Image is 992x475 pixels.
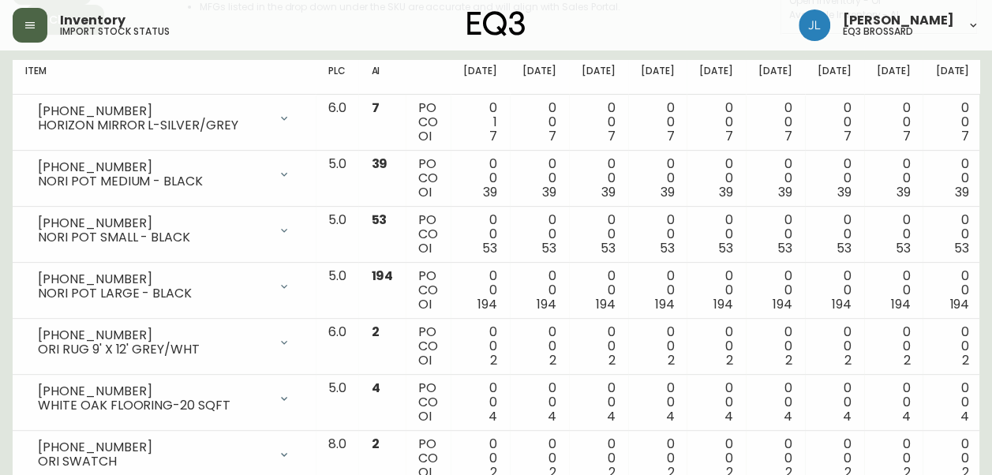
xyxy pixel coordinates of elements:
span: 53 [601,239,616,257]
span: 39 [719,183,733,201]
th: [DATE] [510,60,569,95]
div: 0 0 [818,213,852,256]
div: 0 0 [522,381,556,424]
span: 4 [901,407,910,425]
div: 0 0 [877,157,911,200]
span: 2 [490,351,497,369]
span: 7 [489,127,497,145]
div: 0 0 [818,101,852,144]
div: 0 0 [935,325,969,368]
span: 7 [371,99,379,117]
div: [PHONE_NUMBER]WHITE OAK FLOORING-20 SQFT [25,381,303,416]
div: PO CO [418,325,438,368]
span: 194 [832,295,852,313]
div: [PHONE_NUMBER]HORIZON MIRROR L-SILVER/GREY [25,101,303,136]
span: 7 [961,127,969,145]
div: 0 0 [877,101,911,144]
th: [DATE] [451,60,510,95]
div: 0 0 [582,325,616,368]
div: 0 0 [758,213,792,256]
th: PLC [316,60,359,95]
span: 194 [890,295,910,313]
div: 0 0 [641,213,675,256]
div: 0 0 [582,381,616,424]
td: 5.0 [316,151,359,207]
div: 0 0 [699,101,733,144]
span: 39 [601,183,616,201]
span: 7 [608,127,616,145]
span: 53 [777,239,792,257]
div: [PHONE_NUMBER] [38,160,268,174]
h5: import stock status [60,27,170,36]
span: 39 [542,183,556,201]
span: 2 [371,435,379,453]
td: 6.0 [316,95,359,151]
div: WHITE OAK FLOORING-20 SQFT [38,398,268,413]
div: [PHONE_NUMBER]ORI RUG 9' X 12' GREY/WHT [25,325,303,360]
span: 4 [724,407,733,425]
div: [PHONE_NUMBER]NORI POT MEDIUM - BLACK [25,157,303,192]
div: 0 0 [582,269,616,312]
div: 0 0 [641,157,675,200]
div: [PHONE_NUMBER] [38,216,268,230]
th: [DATE] [746,60,805,95]
div: ORI RUG 9' X 12' GREY/WHT [38,342,268,357]
span: 53 [659,239,674,257]
div: 0 0 [935,381,969,424]
th: [DATE] [923,60,982,95]
div: 0 0 [582,213,616,256]
span: 194 [713,295,733,313]
span: 7 [725,127,733,145]
span: OI [418,351,432,369]
div: 0 0 [641,325,675,368]
span: 194 [654,295,674,313]
span: 4 [843,407,852,425]
span: 39 [371,155,387,173]
span: 53 [895,239,910,257]
div: 0 0 [699,269,733,312]
div: [PHONE_NUMBER]ORI SWATCH [25,437,303,472]
div: 0 0 [641,101,675,144]
div: 0 0 [463,157,497,200]
div: 0 0 [877,213,911,256]
div: PO CO [418,213,438,256]
div: 0 0 [758,325,792,368]
div: 0 0 [877,381,911,424]
span: 194 [949,295,969,313]
div: 0 0 [877,269,911,312]
div: 0 0 [818,157,852,200]
span: 53 [837,239,852,257]
div: 0 0 [699,213,733,256]
div: [PHONE_NUMBER]NORI POT LARGE - BLACK [25,269,303,304]
div: 0 0 [877,325,911,368]
div: [PHONE_NUMBER] [38,440,268,454]
span: 4 [784,407,792,425]
div: 0 0 [935,269,969,312]
span: 2 [903,351,910,369]
div: [PHONE_NUMBER]NORI POT SMALL - BLACK [25,213,303,248]
div: NORI POT MEDIUM - BLACK [38,174,268,189]
div: 0 0 [522,325,556,368]
div: NORI POT SMALL - BLACK [38,230,268,245]
span: 4 [489,407,497,425]
div: 0 0 [463,213,497,256]
span: 39 [660,183,674,201]
div: 0 0 [758,269,792,312]
div: [PHONE_NUMBER] [38,328,268,342]
span: OI [418,127,432,145]
div: 0 0 [641,381,675,424]
span: 194 [537,295,556,313]
span: 53 [482,239,497,257]
div: ORI SWATCH [38,454,268,469]
span: 53 [718,239,733,257]
span: OI [418,183,432,201]
div: 0 0 [463,381,497,424]
div: 0 0 [522,213,556,256]
span: 4 [665,407,674,425]
span: 2 [608,351,616,369]
td: 6.0 [316,319,359,375]
div: 0 0 [463,269,497,312]
span: 39 [778,183,792,201]
th: [DATE] [805,60,864,95]
div: 0 1 [463,101,497,144]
